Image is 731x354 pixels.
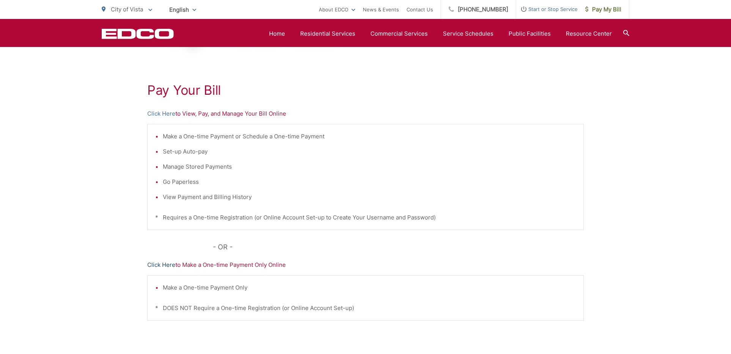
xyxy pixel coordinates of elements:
a: Service Schedules [443,29,493,38]
p: to View, Pay, and Manage Your Bill Online [147,109,584,118]
span: English [164,3,202,16]
li: Go Paperless [163,177,576,186]
p: - OR - [213,241,584,253]
h1: Pay Your Bill [147,83,584,98]
span: City of Vista [111,6,143,13]
li: Make a One-time Payment Only [163,283,576,292]
a: Home [269,29,285,38]
a: Residential Services [300,29,355,38]
li: View Payment and Billing History [163,193,576,202]
a: EDCD logo. Return to the homepage. [102,28,174,39]
a: Commercial Services [370,29,428,38]
a: Resource Center [566,29,612,38]
a: About EDCO [319,5,355,14]
a: Click Here [147,109,175,118]
li: Make a One-time Payment or Schedule a One-time Payment [163,132,576,141]
li: Set-up Auto-pay [163,147,576,156]
a: Public Facilities [509,29,551,38]
li: Manage Stored Payments [163,162,576,171]
a: Contact Us [406,5,433,14]
a: News & Events [363,5,399,14]
p: * DOES NOT Require a One-time Registration (or Online Account Set-up) [155,304,576,313]
p: * Requires a One-time Registration (or Online Account Set-up to Create Your Username and Password) [155,213,576,222]
p: to Make a One-time Payment Only Online [147,260,584,269]
a: Click Here [147,260,175,269]
span: Pay My Bill [585,5,621,14]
